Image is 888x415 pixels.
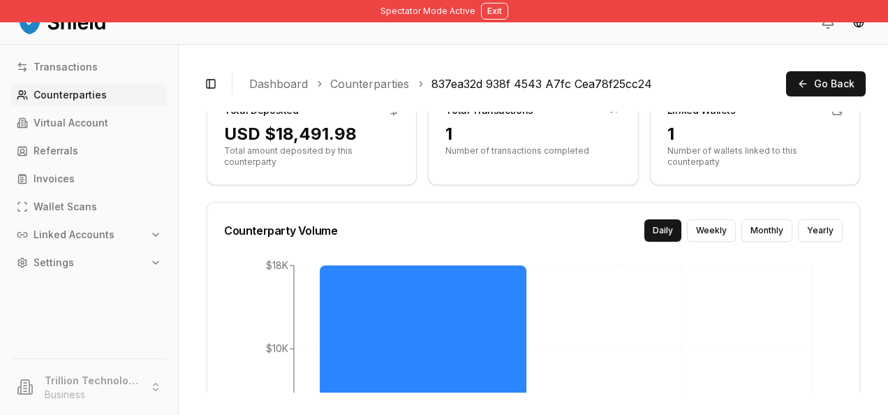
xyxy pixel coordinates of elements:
tspan: $18K [266,259,288,271]
button: Weekly [687,219,736,242]
p: Referrals [34,146,78,156]
p: Number of wallets linked to this counterparty [667,145,843,168]
a: Dashboard [249,75,308,92]
button: Yearly [798,219,843,242]
p: Number of transactions completed [445,145,621,156]
nav: breadcrumb [249,75,775,92]
tspan: $10K [266,342,288,354]
p: Linked Accounts [34,230,114,240]
p: Counterparties [34,90,107,100]
button: Monthly [741,219,792,242]
a: Counterparties [11,84,167,106]
span: Go Back [814,77,854,91]
a: Invoices [11,168,167,190]
button: Go Back [786,71,866,96]
tspan: $5K [270,391,288,403]
a: 837ea32d 938f 4543 A7fc Cea78f25cc24 [431,75,652,92]
span: Spectator Mode Active [380,6,475,17]
p: Virtual Account [34,118,108,128]
p: Invoices [34,174,75,184]
button: Linked Accounts [11,224,167,246]
button: Daily [644,219,681,242]
a: Wallet Scans [11,196,167,218]
div: 1 [667,123,843,145]
p: Wallet Scans [34,202,97,212]
p: Total amount deposited by this counterparty [224,145,399,168]
a: Virtual Account [11,112,167,134]
div: 1 [445,123,621,145]
a: Transactions [11,56,167,78]
div: Counterparty Volume [224,225,337,236]
button: Exit [481,3,508,20]
a: Counterparties [330,75,409,92]
div: USD $18,491.98 [224,123,399,145]
p: Transactions [34,62,98,72]
a: Referrals [11,140,167,162]
button: Settings [11,252,167,274]
p: Settings [34,258,74,268]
